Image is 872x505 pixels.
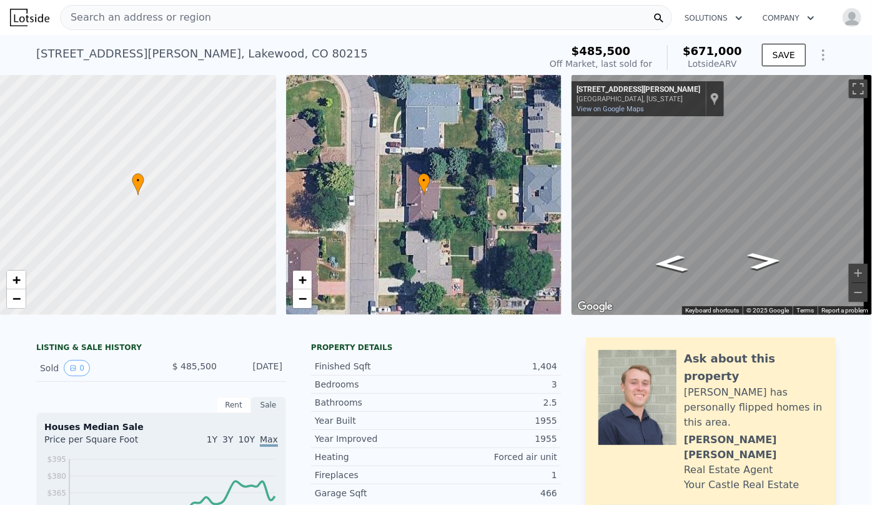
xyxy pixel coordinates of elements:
[577,95,700,103] div: [GEOGRAPHIC_DATA], [US_STATE]
[684,477,799,492] div: Your Castle Real Estate
[315,451,436,463] div: Heating
[298,272,306,287] span: +
[418,175,430,186] span: •
[36,45,368,62] div: [STREET_ADDRESS][PERSON_NAME] , Lakewood , CO 80215
[64,360,90,376] button: View historical data
[811,42,836,67] button: Show Options
[44,433,161,453] div: Price per Square Foot
[550,57,652,70] div: Off Market, last sold for
[172,361,217,371] span: $ 485,500
[796,307,814,314] a: Terms (opens in new tab)
[40,360,151,376] div: Sold
[821,307,868,314] a: Report a problem
[132,173,144,195] div: •
[436,360,557,372] div: 1,404
[572,44,631,57] span: $485,500
[47,472,66,481] tspan: $380
[683,44,742,57] span: $671,000
[7,289,26,308] a: Zoom out
[61,10,211,25] span: Search an address or region
[684,432,823,462] div: [PERSON_NAME] [PERSON_NAME]
[47,455,66,464] tspan: $395
[683,57,742,70] div: Lotside ARV
[684,385,823,430] div: [PERSON_NAME] has personally flipped homes in this area.
[315,414,436,427] div: Year Built
[311,342,561,352] div: Property details
[315,487,436,499] div: Garage Sqft
[684,462,773,477] div: Real Estate Agent
[36,342,286,355] div: LISTING & SALE HISTORY
[684,350,823,385] div: Ask about this property
[436,451,557,463] div: Forced air unit
[762,44,806,66] button: SAVE
[436,396,557,409] div: 2.5
[7,271,26,289] a: Zoom in
[436,469,557,481] div: 1
[842,7,862,27] img: avatar
[572,75,872,315] div: Map
[733,248,796,274] path: Go South, Estes St
[222,434,233,444] span: 3Y
[10,9,49,26] img: Lotside
[315,360,436,372] div: Finished Sqft
[239,434,255,444] span: 10Y
[753,7,825,29] button: Company
[216,397,251,413] div: Rent
[436,432,557,445] div: 1955
[436,487,557,499] div: 466
[675,7,753,29] button: Solutions
[293,271,312,289] a: Zoom in
[47,489,66,497] tspan: $365
[849,283,868,302] button: Zoom out
[685,306,739,315] button: Keyboard shortcuts
[575,299,616,315] img: Google
[577,105,644,113] a: View on Google Maps
[298,291,306,306] span: −
[12,272,21,287] span: +
[44,421,278,433] div: Houses Median Sale
[577,85,700,95] div: [STREET_ADDRESS][PERSON_NAME]
[12,291,21,306] span: −
[260,434,278,447] span: Max
[849,79,868,98] button: Toggle fullscreen view
[315,378,436,391] div: Bedrooms
[436,414,557,427] div: 1955
[640,251,703,276] path: Go North, Estes St
[418,173,430,195] div: •
[207,434,217,444] span: 1Y
[132,175,144,186] span: •
[849,264,868,282] button: Zoom in
[575,299,616,315] a: Open this area in Google Maps (opens a new window)
[436,378,557,391] div: 3
[293,289,312,308] a: Zoom out
[572,75,872,315] div: Street View
[710,92,719,106] a: Show location on map
[251,397,286,413] div: Sale
[315,396,436,409] div: Bathrooms
[315,432,436,445] div: Year Improved
[227,360,282,376] div: [DATE]
[315,469,436,481] div: Fireplaces
[746,307,789,314] span: © 2025 Google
